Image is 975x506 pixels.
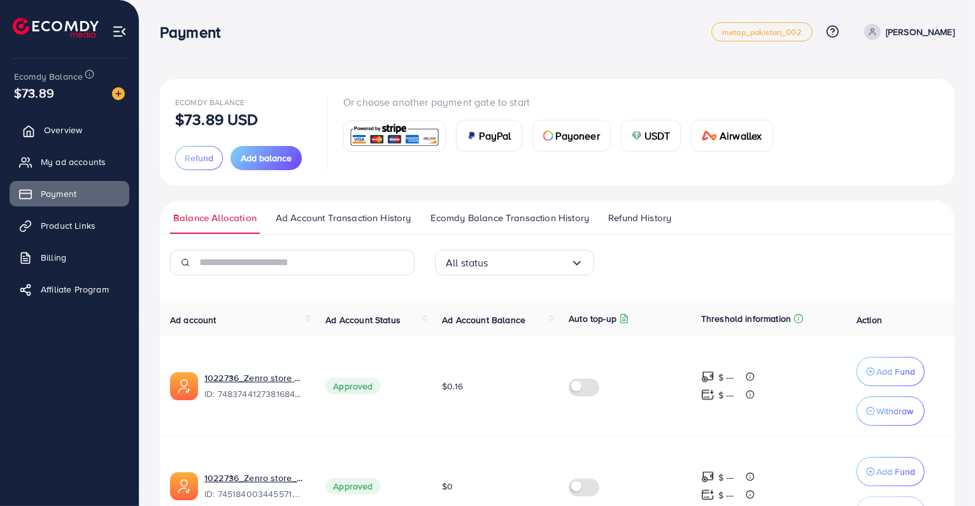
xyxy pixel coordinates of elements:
[204,372,305,401] div: <span class='underline'>1022736_Zenro store 2_1742444975814</span></br>7483744127381684241
[644,128,671,143] span: USDT
[543,131,553,141] img: card
[41,187,76,200] span: Payment
[480,128,511,143] span: PayPal
[431,211,589,225] span: Ecomdy Balance Transaction History
[13,18,99,38] img: logo
[435,250,594,275] div: Search for option
[632,131,642,141] img: card
[204,472,305,501] div: <span class='underline'>1022736_Zenro store_1735016712629</span></br>7451840034455715856
[204,372,305,384] a: 1022736_Zenro store 2_1742444975814
[343,120,446,152] a: card
[10,181,129,206] a: Payment
[325,378,380,394] span: Approved
[112,87,125,100] img: image
[10,245,129,270] a: Billing
[857,357,925,386] button: Add Fund
[41,251,66,264] span: Billing
[10,277,129,302] a: Affiliate Program
[556,128,600,143] span: Payoneer
[691,120,772,152] a: cardAirwallex
[343,94,783,110] p: Or choose another payment gate to start
[876,403,913,419] p: Withdraw
[14,83,54,102] span: $73.89
[325,478,380,495] span: Approved
[857,457,925,486] button: Add Fund
[446,253,488,273] span: All status
[276,211,411,225] span: Ad Account Transaction History
[170,314,217,326] span: Ad account
[722,28,802,36] span: metap_pakistan_002
[204,488,305,500] span: ID: 7451840034455715856
[876,464,915,479] p: Add Fund
[857,314,882,326] span: Action
[175,146,223,170] button: Refund
[325,314,401,326] span: Ad Account Status
[160,23,231,41] h3: Payment
[701,370,715,384] img: top-up amount
[170,472,198,500] img: ic-ads-acc.e4c84228.svg
[718,488,734,503] p: $ ---
[859,24,955,40] a: [PERSON_NAME]
[456,120,522,152] a: cardPayPal
[41,155,106,168] span: My ad accounts
[204,387,305,400] span: ID: 7483744127381684241
[44,124,82,136] span: Overview
[701,311,791,326] p: Threshold information
[608,211,671,225] span: Refund History
[442,314,525,326] span: Ad Account Balance
[621,120,681,152] a: cardUSDT
[348,122,441,150] img: card
[701,470,715,484] img: top-up amount
[41,283,109,296] span: Affiliate Program
[10,149,129,175] a: My ad accounts
[532,120,611,152] a: cardPayoneer
[718,387,734,403] p: $ ---
[921,449,965,496] iframe: Chat
[204,472,305,484] a: 1022736_Zenro store_1735016712629
[569,311,616,326] p: Auto top-up
[14,70,83,83] span: Ecomdy Balance
[442,380,463,393] span: $0.16
[231,146,302,170] button: Add balance
[41,219,96,232] span: Product Links
[112,24,127,39] img: menu
[173,211,257,225] span: Balance Allocation
[701,388,715,401] img: top-up amount
[10,117,129,143] a: Overview
[170,372,198,400] img: ic-ads-acc.e4c84228.svg
[701,488,715,502] img: top-up amount
[241,152,292,164] span: Add balance
[711,22,813,41] a: metap_pakistan_002
[857,396,925,426] button: Withdraw
[702,131,717,141] img: card
[10,213,129,238] a: Product Links
[718,470,734,485] p: $ ---
[720,128,762,143] span: Airwallex
[467,131,477,141] img: card
[886,24,955,40] p: [PERSON_NAME]
[175,97,245,108] span: Ecomdy Balance
[876,364,915,379] p: Add Fund
[488,253,571,273] input: Search for option
[718,370,734,385] p: $ ---
[442,480,453,493] span: $0
[185,152,213,164] span: Refund
[175,112,259,127] p: $73.89 USD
